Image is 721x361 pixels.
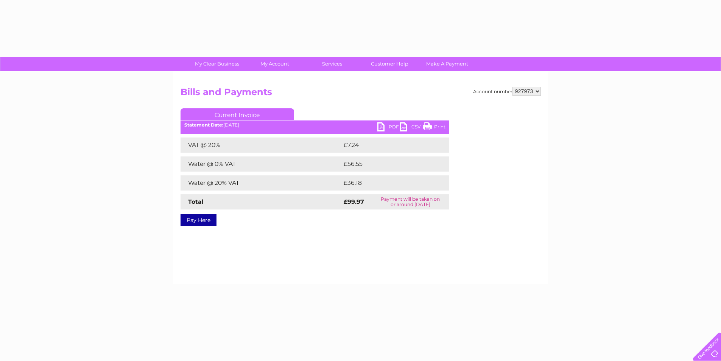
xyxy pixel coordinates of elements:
[473,87,541,96] div: Account number
[188,198,204,205] strong: Total
[358,57,421,71] a: Customer Help
[181,175,342,191] td: Water @ 20% VAT
[181,156,342,172] td: Water @ 0% VAT
[184,122,223,128] b: Statement Date:
[181,108,294,120] a: Current Invoice
[377,122,400,133] a: PDF
[186,57,248,71] a: My Clear Business
[181,122,449,128] div: [DATE]
[344,198,364,205] strong: £99.97
[342,175,433,191] td: £36.18
[342,156,434,172] td: £56.55
[301,57,363,71] a: Services
[181,87,541,101] h2: Bills and Payments
[181,138,342,153] td: VAT @ 20%
[423,122,445,133] a: Print
[400,122,423,133] a: CSV
[181,214,216,226] a: Pay Here
[416,57,478,71] a: Make A Payment
[372,194,449,209] td: Payment will be taken on or around [DATE]
[243,57,306,71] a: My Account
[342,138,431,153] td: £7.24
